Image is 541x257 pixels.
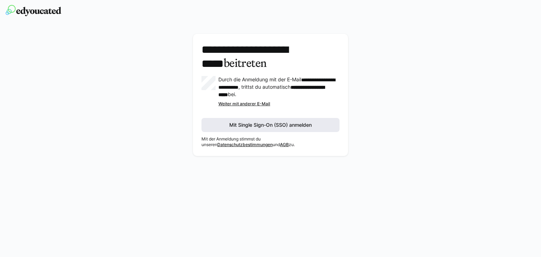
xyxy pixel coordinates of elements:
[6,5,61,16] img: edyoucated
[201,42,340,70] h3: beitreten
[280,142,289,147] a: AGB
[201,118,340,132] button: Mit Single Sign-On (SSO) anmelden
[201,136,340,148] p: Mit der Anmeldung stimmst du unseren und zu.
[218,101,340,107] div: Weiter mit anderer E-Mail
[228,121,313,128] span: Mit Single Sign-On (SSO) anmelden
[217,142,273,147] a: Datenschutzbestimmungen
[218,76,340,98] p: Durch die Anmeldung mit der E-Mail , trittst du automatisch bei.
